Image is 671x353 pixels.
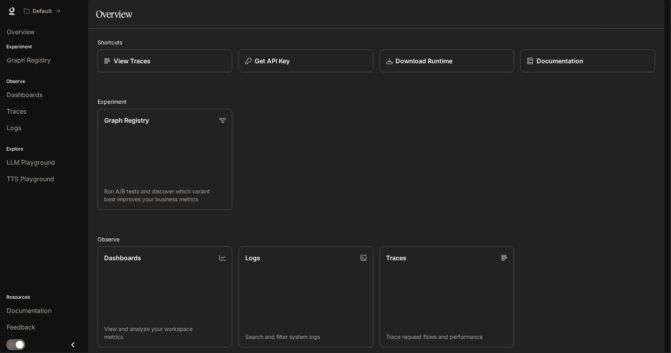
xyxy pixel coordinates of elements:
p: Logs [245,253,260,263]
p: Graph Registry [104,116,149,125]
p: Documentation [537,56,583,66]
a: LogsSearch and filter system logs [239,246,373,347]
a: Download Runtime [380,50,515,72]
p: Dashboards [104,253,141,263]
p: Get API Key [255,56,290,66]
h2: Observe [97,235,655,243]
p: Search and filter system logs [245,333,367,341]
h1: Overview [96,6,132,22]
a: DashboardsView and analyze your workspace metrics [97,246,232,347]
h2: Experiment [97,97,655,106]
a: Graph RegistryRun A/B tests and discover which variant best improves your business metrics [97,109,232,210]
p: Traces [386,253,407,263]
p: Trace request flows and performance [386,333,508,341]
h2: Shortcuts [97,38,655,46]
a: TracesTrace request flows and performance [380,246,515,347]
p: Run A/B tests and discover which variant best improves your business metrics [104,188,226,203]
button: All workspaces [20,3,64,19]
a: View Traces [97,50,232,72]
p: View and analyze your workspace metrics [104,325,226,341]
a: Documentation [520,50,655,72]
p: Download Runtime [396,56,453,66]
p: Default [33,8,52,15]
p: View Traces [114,56,151,66]
button: Get API Key [239,50,373,72]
